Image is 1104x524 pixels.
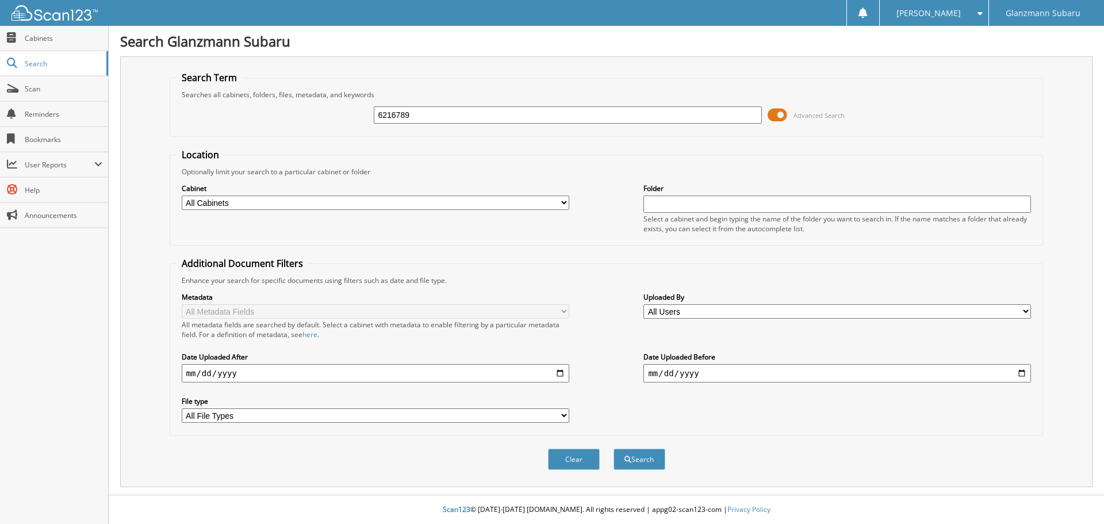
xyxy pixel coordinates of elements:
div: Optionally limit your search to a particular cabinet or folder [176,167,1037,177]
span: User Reports [25,160,94,170]
span: Announcements [25,211,102,220]
span: Cabinets [25,33,102,43]
span: Scan123 [443,504,470,514]
div: © [DATE]-[DATE] [DOMAIN_NAME]. All rights reserved | appg02-scan123-com | [109,496,1104,524]
div: All metadata fields are searched by default. Select a cabinet with metadata to enable filtering b... [182,320,569,339]
label: Folder [643,183,1031,193]
div: Searches all cabinets, folders, files, metadata, and keywords [176,90,1037,100]
legend: Location [176,148,225,161]
span: Bookmarks [25,135,102,144]
legend: Search Term [176,71,243,84]
h1: Search Glanzmann Subaru [120,32,1092,51]
span: Scan [25,84,102,94]
legend: Additional Document Filters [176,257,309,270]
span: Search [25,59,101,68]
a: Privacy Policy [727,504,770,514]
label: Metadata [182,292,569,302]
div: Enhance your search for specific documents using filters such as date and file type. [176,276,1037,285]
label: Date Uploaded After [182,352,569,362]
input: end [643,364,1031,383]
label: Date Uploaded Before [643,352,1031,362]
span: Advanced Search [793,111,845,120]
button: Clear [548,449,600,470]
img: scan123-logo-white.svg [11,5,98,21]
div: Select a cabinet and begin typing the name of the folder you want to search in. If the name match... [643,214,1031,234]
a: here [302,330,317,339]
span: Help [25,185,102,195]
span: [PERSON_NAME] [896,10,961,17]
label: Cabinet [182,183,569,193]
label: Uploaded By [643,292,1031,302]
span: Glanzmann Subaru [1006,10,1080,17]
label: File type [182,396,569,406]
iframe: Chat Widget [1046,469,1104,524]
input: start [182,364,569,383]
span: Reminders [25,109,102,119]
button: Search [614,449,665,470]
